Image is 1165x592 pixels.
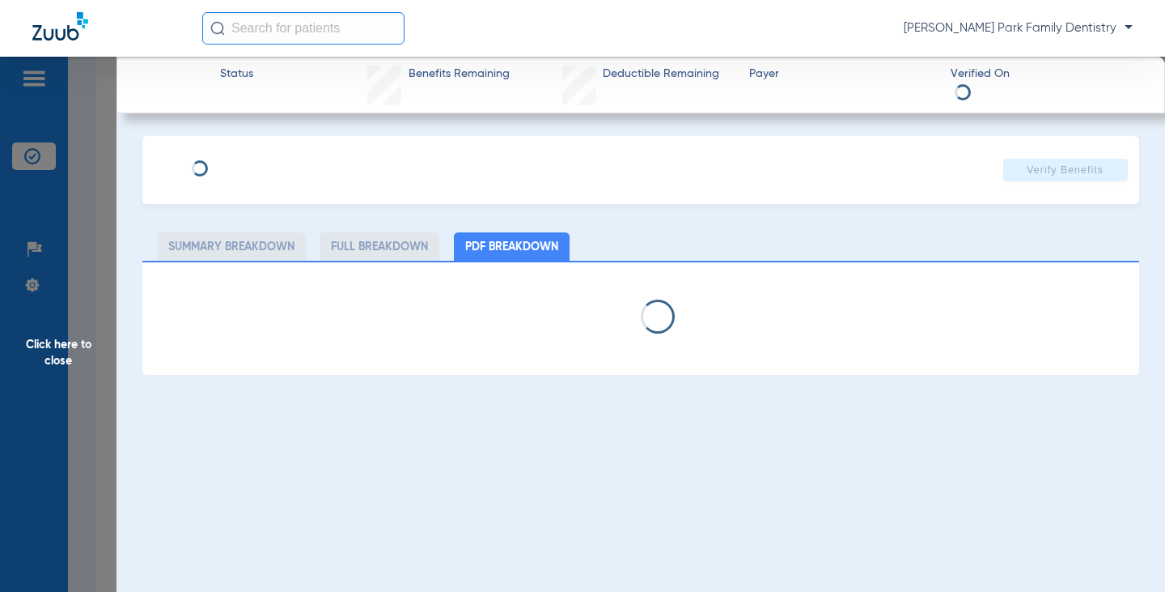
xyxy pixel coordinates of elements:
[904,20,1133,36] span: [PERSON_NAME] Park Family Dentistry
[220,66,253,83] span: Status
[202,12,405,45] input: Search for patients
[32,12,88,40] img: Zuub Logo
[320,232,439,261] li: Full Breakdown
[157,232,306,261] li: Summary Breakdown
[749,66,937,83] span: Payer
[951,66,1138,83] span: Verified On
[409,66,510,83] span: Benefits Remaining
[603,66,719,83] span: Deductible Remaining
[210,21,225,36] img: Search Icon
[454,232,570,261] li: PDF Breakdown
